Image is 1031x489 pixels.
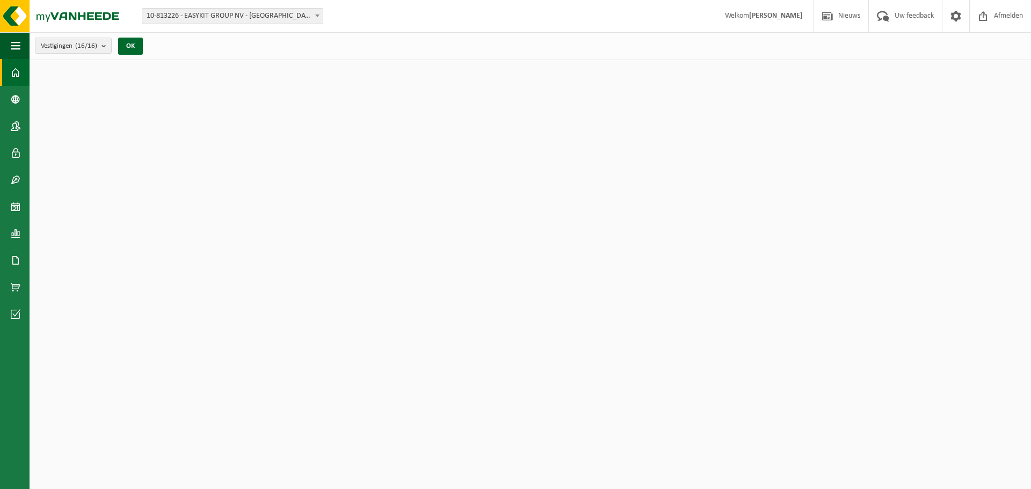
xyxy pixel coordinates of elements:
span: 10-813226 - EASYKIT GROUP NV - ROTSELAAR [142,9,323,24]
span: 10-813226 - EASYKIT GROUP NV - ROTSELAAR [142,8,323,24]
count: (16/16) [75,42,97,49]
button: OK [118,38,143,55]
span: Vestigingen [41,38,97,54]
strong: [PERSON_NAME] [749,12,803,20]
button: Vestigingen(16/16) [35,38,112,54]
